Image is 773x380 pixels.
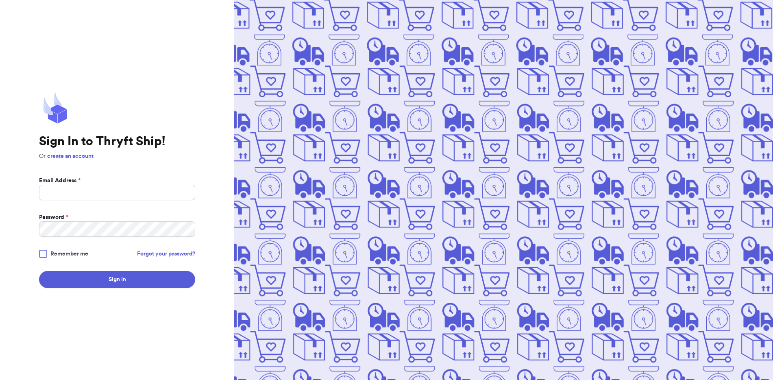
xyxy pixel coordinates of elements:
a: Forgot your password? [137,250,195,258]
p: Or [39,152,195,160]
label: Password [39,213,68,221]
h1: Sign In to Thryft Ship! [39,134,195,149]
label: Email Address [39,177,81,185]
a: create an account [47,153,94,159]
button: Sign In [39,271,195,288]
span: Remember me [50,250,88,258]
